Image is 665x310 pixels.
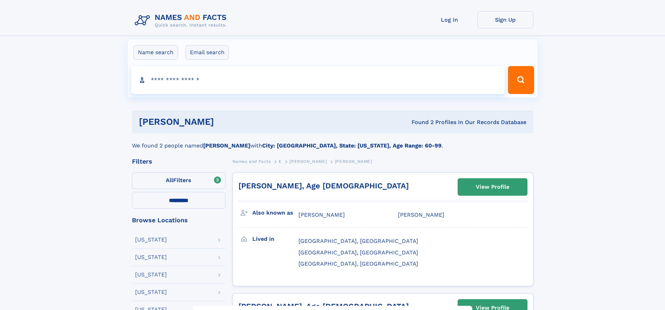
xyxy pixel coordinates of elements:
[185,45,229,60] label: Email search
[298,211,345,218] span: [PERSON_NAME]
[313,118,526,126] div: Found 2 Profiles In Our Records Database
[335,159,372,164] span: [PERSON_NAME]
[279,159,282,164] span: E
[422,11,478,28] a: Log In
[508,66,534,94] button: Search Button
[135,272,167,277] div: [US_STATE]
[476,179,509,195] div: View Profile
[133,45,178,60] label: Name search
[166,177,173,183] span: All
[398,211,444,218] span: [PERSON_NAME]
[135,237,167,243] div: [US_STATE]
[298,249,418,256] span: [GEOGRAPHIC_DATA], [GEOGRAPHIC_DATA]
[298,260,418,267] span: [GEOGRAPHIC_DATA], [GEOGRAPHIC_DATA]
[203,142,250,149] b: [PERSON_NAME]
[298,238,418,244] span: [GEOGRAPHIC_DATA], [GEOGRAPHIC_DATA]
[139,117,313,126] h1: [PERSON_NAME]
[279,157,282,166] a: E
[132,217,226,223] div: Browse Locations
[262,142,442,149] b: City: [GEOGRAPHIC_DATA], State: [US_STATE], Age Range: 60-99
[131,66,505,94] input: search input
[252,233,298,245] h3: Lived in
[289,159,327,164] span: [PERSON_NAME]
[135,254,167,260] div: [US_STATE]
[132,133,533,150] div: We found 2 people named with .
[458,179,527,195] a: View Profile
[289,157,327,166] a: [PERSON_NAME]
[135,289,167,295] div: [US_STATE]
[132,11,232,30] img: Logo Names and Facts
[132,172,226,189] label: Filters
[252,207,298,219] h3: Also known as
[132,158,226,165] div: Filters
[478,11,533,28] a: Sign Up
[232,157,271,166] a: Names and Facts
[238,181,409,190] a: [PERSON_NAME], Age [DEMOGRAPHIC_DATA]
